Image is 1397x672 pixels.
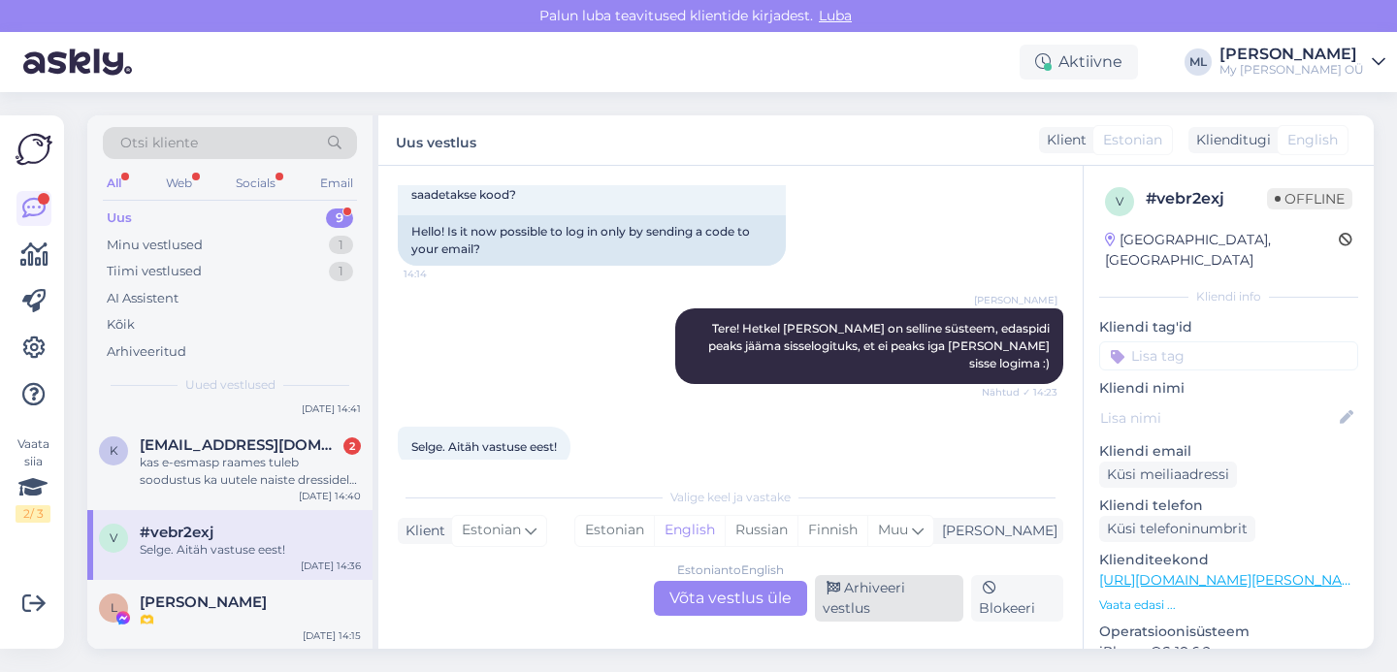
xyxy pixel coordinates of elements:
span: Laura Lindt [140,593,267,611]
p: Vaata edasi ... [1099,596,1358,614]
div: Uus [107,208,132,228]
div: 2 / 3 [16,505,50,523]
div: Tiimi vestlused [107,262,202,281]
span: v [110,530,117,545]
span: Selge. Aitäh vastuse eest! [411,439,557,454]
p: Kliendi telefon [1099,496,1358,516]
span: 14:14 [404,267,476,281]
div: ML [1185,48,1212,76]
div: Arhiveeritud [107,342,186,362]
div: Socials [232,171,279,196]
div: 9 [326,208,353,228]
span: Uued vestlused [185,376,276,394]
div: [DATE] 14:40 [299,489,361,503]
span: k [110,443,118,458]
p: Kliendi nimi [1099,378,1358,399]
span: v [1116,194,1123,208]
span: Luba [813,7,858,24]
span: katrekalamees@gmail.com [140,436,341,454]
div: Minu vestlused [107,236,203,255]
input: Lisa tag [1099,341,1358,370]
div: # vebr2exj [1146,187,1267,210]
span: Tere! Hetkel [PERSON_NAME] on selline süsteem, edaspidi peaks jääma sisselogituks, et ei peaks ig... [708,321,1053,370]
a: [PERSON_NAME]My [PERSON_NAME] OÜ [1219,47,1385,78]
img: Askly Logo [16,131,52,168]
div: Arhiveeri vestlus [815,575,963,622]
div: [DATE] 14:15 [303,628,361,643]
input: Lisa nimi [1100,407,1336,429]
div: Klient [398,521,445,541]
div: Selge. Aitäh vastuse eest! [140,541,361,559]
div: Russian [725,516,797,545]
div: Valige keel ja vastake [398,489,1063,506]
div: My [PERSON_NAME] OÜ [1219,62,1364,78]
div: Kliendi info [1099,288,1358,305]
div: Küsi telefoninumbrit [1099,516,1255,542]
div: [PERSON_NAME] [934,521,1057,541]
p: Kliendi tag'id [1099,317,1358,337]
span: L [111,600,117,615]
div: Küsi meiliaadressi [1099,462,1237,488]
div: Aktiivne [1020,45,1138,80]
div: [GEOGRAPHIC_DATA], [GEOGRAPHIC_DATA] [1105,230,1339,271]
div: Finnish [797,516,867,545]
p: Klienditeekond [1099,550,1358,570]
span: Estonian [1103,130,1162,150]
div: Hello! Is it now possible to log in only by sending a code to your email? [398,215,786,266]
div: AI Assistent [107,289,179,308]
div: [DATE] 14:41 [302,401,361,416]
div: 🫶 [140,611,361,628]
div: Web [162,171,196,196]
a: [URL][DOMAIN_NAME][PERSON_NAME] [1099,571,1367,589]
span: Offline [1267,188,1352,209]
div: kas e-esmasp raames tuleb soodustus ka uutele naiste dressidele ? :) [140,454,361,489]
p: iPhone OS 18.6.2 [1099,642,1358,662]
div: Blokeeri [971,575,1063,622]
div: All [103,171,125,196]
div: Klient [1039,130,1087,150]
div: English [654,516,725,545]
div: [PERSON_NAME] [1219,47,1364,62]
span: Muu [878,521,908,538]
span: [PERSON_NAME] [974,293,1057,307]
p: Operatsioonisüsteem [1099,622,1358,642]
div: Vaata siia [16,435,50,523]
label: Uus vestlus [396,127,476,153]
span: English [1287,130,1338,150]
div: 1 [329,262,353,281]
div: Klienditugi [1188,130,1271,150]
span: Otsi kliente [120,133,198,153]
div: 2 [343,437,361,455]
div: Estonian to English [677,561,784,579]
div: Estonian [575,516,654,545]
div: Kõik [107,315,135,335]
span: Estonian [462,520,521,541]
span: #vebr2exj [140,524,213,541]
div: [DATE] 14:36 [301,559,361,573]
span: Nähtud ✓ 14:23 [982,385,1057,400]
div: 1 [329,236,353,255]
p: Kliendi email [1099,441,1358,462]
div: Email [316,171,357,196]
div: Võta vestlus üle [654,581,807,616]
